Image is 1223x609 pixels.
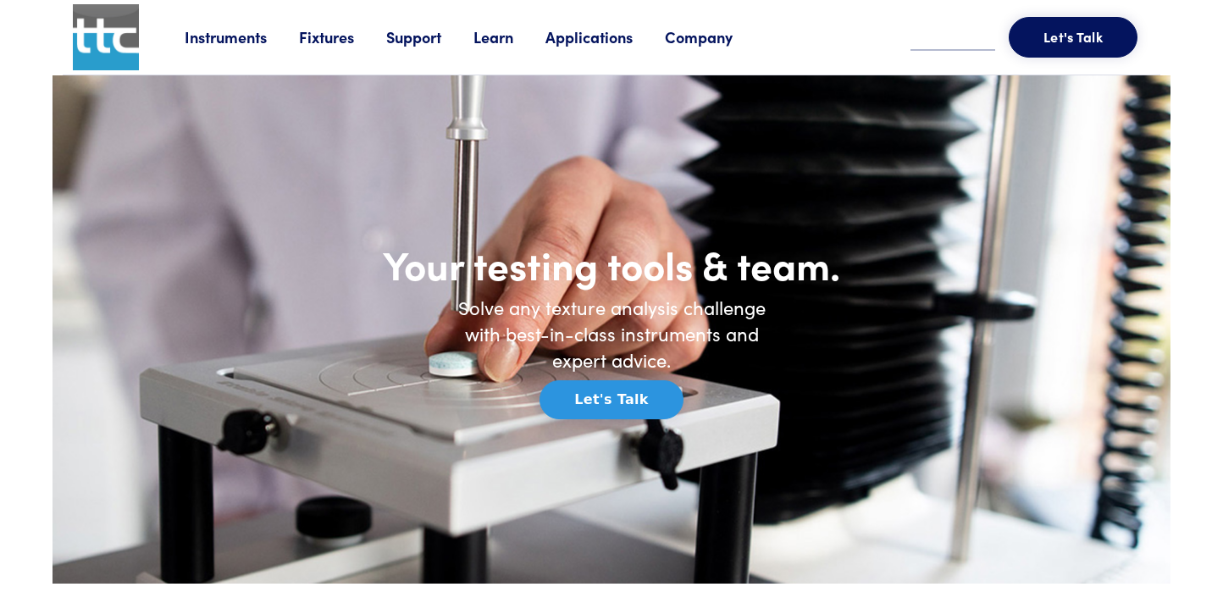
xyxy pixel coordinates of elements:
h6: Solve any texture analysis challenge with best-in-class instruments and expert advice. [442,295,781,373]
img: ttc_logo_1x1_v1.0.png [73,4,139,70]
a: Applications [545,26,665,47]
a: Learn [473,26,545,47]
h1: Your testing tools & team. [273,240,950,289]
button: Let's Talk [1009,17,1137,58]
a: Company [665,26,765,47]
a: Support [386,26,473,47]
a: Fixtures [299,26,386,47]
button: Let's Talk [540,380,683,419]
a: Instruments [185,26,299,47]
